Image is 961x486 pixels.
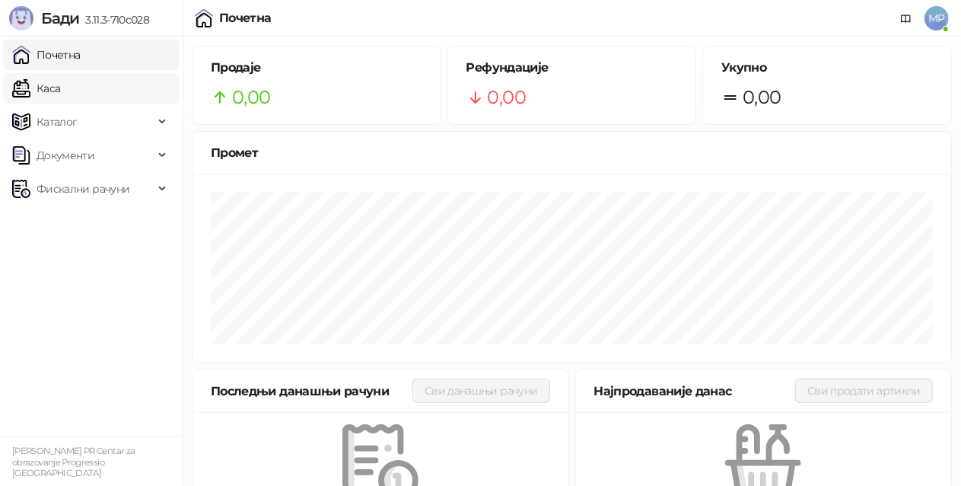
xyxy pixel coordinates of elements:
button: Сви данашњи рачуни [412,379,549,403]
a: Документација [894,6,918,30]
div: Последњи данашњи рачуни [211,382,412,401]
span: Каталог [37,107,78,137]
span: 0,00 [488,83,526,112]
img: Logo [9,6,33,30]
div: Промет [211,143,933,162]
span: Фискални рачуни [37,174,129,204]
span: 3.11.3-710c028 [79,13,149,27]
span: 0,00 [743,83,781,112]
span: Документи [37,140,94,171]
div: Најпродаваније данас [594,382,796,401]
span: Бади [41,9,79,27]
a: Почетна [12,40,81,70]
button: Сви продати артикли [795,379,933,403]
h5: Укупно [721,59,933,77]
a: Каса [12,73,60,104]
small: [PERSON_NAME] PR Centar za obrazovanje Progressio [GEOGRAPHIC_DATA] [12,446,135,478]
span: 0,00 [232,83,270,112]
h5: Рефундације [466,59,678,77]
div: Почетна [219,12,272,24]
h5: Продаје [211,59,422,77]
span: MP [924,6,949,30]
